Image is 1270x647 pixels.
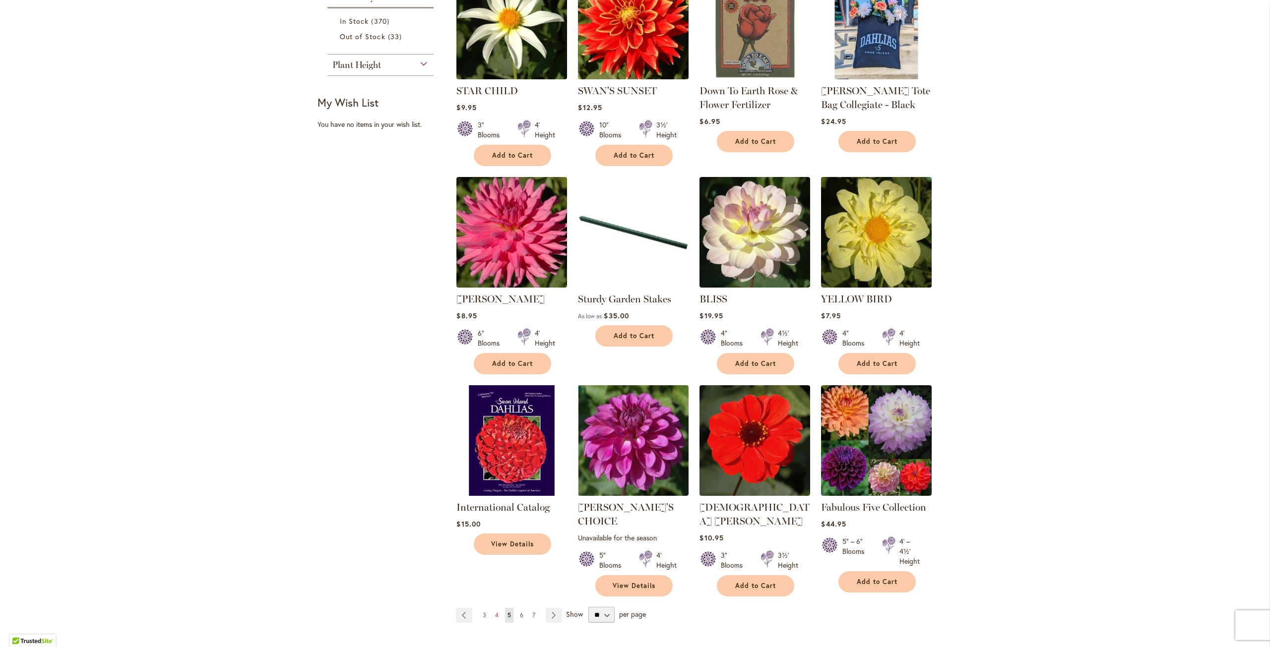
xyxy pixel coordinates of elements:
[717,575,794,596] button: Add to Cart
[838,353,916,374] button: Add to Cart
[842,536,870,566] div: 5" – 6" Blooms
[821,385,932,496] img: Fabulous Five Collection
[604,311,629,320] span: $35.00
[456,293,545,305] a: [PERSON_NAME]
[821,85,930,111] a: [PERSON_NAME] Tote Bag Collegiate - Black
[478,120,506,140] div: 3" Blooms
[699,72,810,81] a: Down To Earth Rose & Flower Fertilizer
[578,177,689,288] img: Sturdy Garden Stakes
[656,120,677,140] div: 3½' Height
[456,385,567,496] img: 2025 Catalog
[699,117,720,126] span: $6.95
[717,131,794,152] button: Add to Cart
[595,575,673,596] a: View Details
[699,85,798,111] a: Down To Earth Rose & Flower Fertilizer
[532,611,535,619] span: 7
[821,72,932,81] a: SID Grafletics Tote Bag Collegiate - Black Exclusive
[735,137,776,146] span: Add to Cart
[821,311,840,320] span: $7.95
[474,533,551,555] a: View Details
[699,385,810,496] img: JAPANESE BISHOP
[340,16,369,26] span: In Stock
[699,533,723,542] span: $10.95
[735,359,776,368] span: Add to Cart
[578,312,602,320] span: As low as
[821,293,892,305] a: YELLOW BIRD
[838,131,916,152] button: Add to Cart
[857,578,897,586] span: Add to Cart
[520,611,523,619] span: 6
[578,488,689,498] a: TED'S CHOICE
[614,151,654,160] span: Add to Cart
[535,120,555,140] div: 4' Height
[456,72,567,81] a: STAR CHILD
[578,293,671,305] a: Sturdy Garden Stakes
[778,550,798,570] div: 3½' Height
[508,611,511,619] span: 5
[578,280,689,290] a: Sturdy Garden Stakes
[578,72,689,81] a: Swan's Sunset
[456,280,567,290] a: HERBERT SMITH
[899,536,920,566] div: 4' – 4½' Height
[578,103,602,112] span: $12.95
[699,293,727,305] a: BLISS
[483,611,486,619] span: 3
[340,31,424,42] a: Out of Stock 33
[317,119,450,129] div: You have no items in your wish list.
[842,328,870,348] div: 4" Blooms
[7,612,35,640] iframe: Launch Accessibility Center
[599,550,627,570] div: 5" Blooms
[699,311,723,320] span: $19.95
[340,32,385,41] span: Out of Stock
[735,582,776,590] span: Add to Cart
[699,177,810,288] img: BLISS
[857,359,897,368] span: Add to Cart
[821,488,932,498] a: Fabulous Five Collection
[480,608,489,623] a: 3
[332,59,381,70] span: Plant Height
[340,16,424,26] a: In Stock 370
[614,332,654,340] span: Add to Cart
[613,582,655,590] span: View Details
[578,385,689,496] img: TED'S CHOICE
[530,608,538,623] a: 7
[717,353,794,374] button: Add to Cart
[619,609,646,619] span: per page
[595,145,673,166] button: Add to Cart
[821,519,846,529] span: $44.95
[495,611,499,619] span: 4
[493,608,501,623] a: 4
[721,550,749,570] div: 3" Blooms
[821,177,932,288] img: YELLOW BIRD
[578,501,674,527] a: [PERSON_NAME]'S CHOICE
[388,31,404,42] span: 33
[899,328,920,348] div: 4' Height
[456,85,518,97] a: STAR CHILD
[478,328,506,348] div: 6" Blooms
[595,325,673,347] button: Add to Cart
[821,501,926,513] a: Fabulous Five Collection
[371,16,391,26] span: 370
[492,359,533,368] span: Add to Cart
[456,177,567,288] img: HERBERT SMITH
[456,488,567,498] a: 2025 Catalog
[699,501,810,527] a: [DEMOGRAPHIC_DATA] [PERSON_NAME]
[517,608,526,623] a: 6
[838,571,916,592] button: Add to Cart
[778,328,798,348] div: 4½' Height
[456,519,480,529] span: $15.00
[492,151,533,160] span: Add to Cart
[857,137,897,146] span: Add to Cart
[474,353,551,374] button: Add to Cart
[821,117,846,126] span: $24.95
[317,95,379,110] strong: My Wish List
[578,533,689,542] p: Unavailable for the season
[474,145,551,166] button: Add to Cart
[456,103,476,112] span: $9.95
[699,280,810,290] a: BLISS
[456,501,550,513] a: International Catalog
[721,328,749,348] div: 4" Blooms
[566,609,583,619] span: Show
[491,540,534,548] span: View Details
[656,550,677,570] div: 4' Height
